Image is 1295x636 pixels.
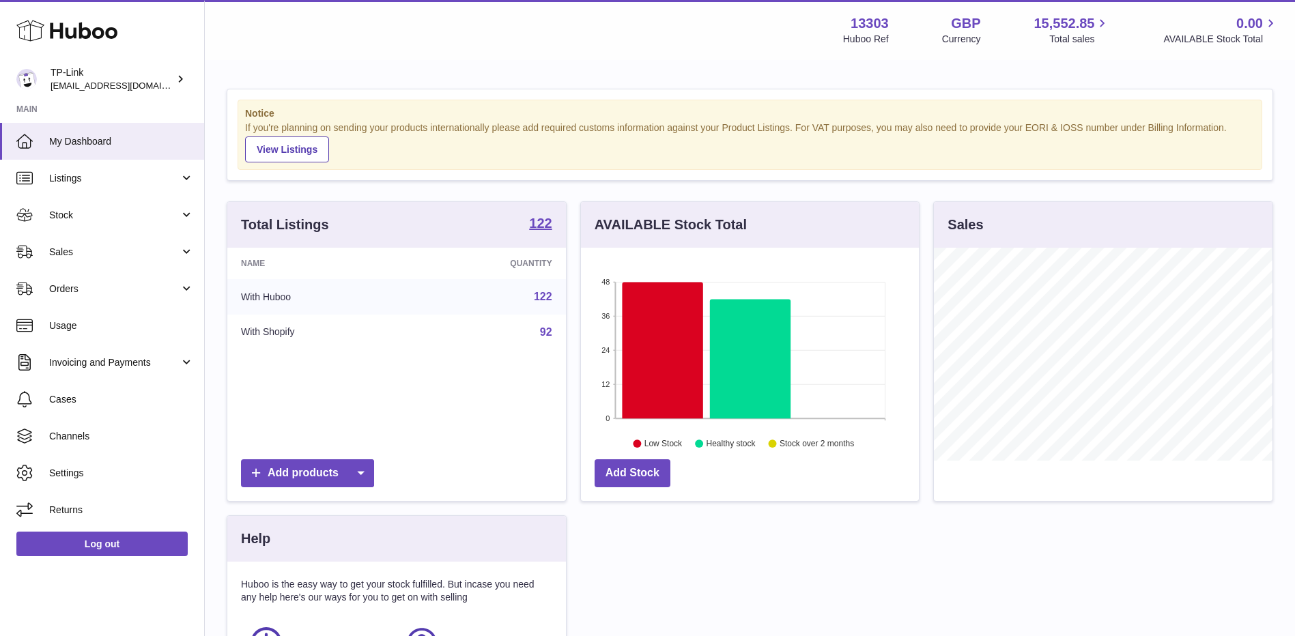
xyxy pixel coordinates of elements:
text: 36 [601,312,610,320]
text: 12 [601,380,610,388]
strong: 13303 [851,14,889,33]
text: 48 [601,278,610,286]
strong: Notice [245,107,1255,120]
div: Currency [942,33,981,46]
a: 92 [540,326,552,338]
span: Settings [49,467,194,480]
span: AVAILABLE Stock Total [1163,33,1279,46]
text: 0 [606,414,610,422]
h3: AVAILABLE Stock Total [595,216,747,234]
strong: GBP [951,14,980,33]
span: Sales [49,246,180,259]
div: If you're planning on sending your products internationally please add required customs informati... [245,121,1255,162]
text: Low Stock [644,439,683,448]
h3: Total Listings [241,216,329,234]
a: View Listings [245,136,329,162]
span: Total sales [1049,33,1110,46]
span: My Dashboard [49,135,194,148]
a: 122 [529,216,552,233]
td: With Huboo [227,279,410,315]
td: With Shopify [227,315,410,350]
span: 0.00 [1236,14,1263,33]
span: 15,552.85 [1034,14,1094,33]
h3: Sales [948,216,983,234]
div: Huboo Ref [843,33,889,46]
h3: Help [241,530,270,548]
span: Listings [49,172,180,185]
div: TP-Link [51,66,173,92]
span: Usage [49,319,194,332]
th: Name [227,248,410,279]
a: 0.00 AVAILABLE Stock Total [1163,14,1279,46]
text: 24 [601,346,610,354]
p: Huboo is the easy way to get your stock fulfilled. But incase you need any help here's our ways f... [241,578,552,604]
span: [EMAIL_ADDRESS][DOMAIN_NAME] [51,80,201,91]
span: Invoicing and Payments [49,356,180,369]
span: Channels [49,430,194,443]
th: Quantity [410,248,565,279]
strong: 122 [529,216,552,230]
span: Stock [49,209,180,222]
img: gaby.chen@tp-link.com [16,69,37,89]
a: Log out [16,532,188,556]
text: Stock over 2 months [780,439,854,448]
span: Orders [49,283,180,295]
text: Healthy stock [706,439,756,448]
span: Cases [49,393,194,406]
a: Add Stock [595,459,670,487]
span: Returns [49,504,194,517]
a: 15,552.85 Total sales [1034,14,1110,46]
a: 122 [534,291,552,302]
a: Add products [241,459,374,487]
